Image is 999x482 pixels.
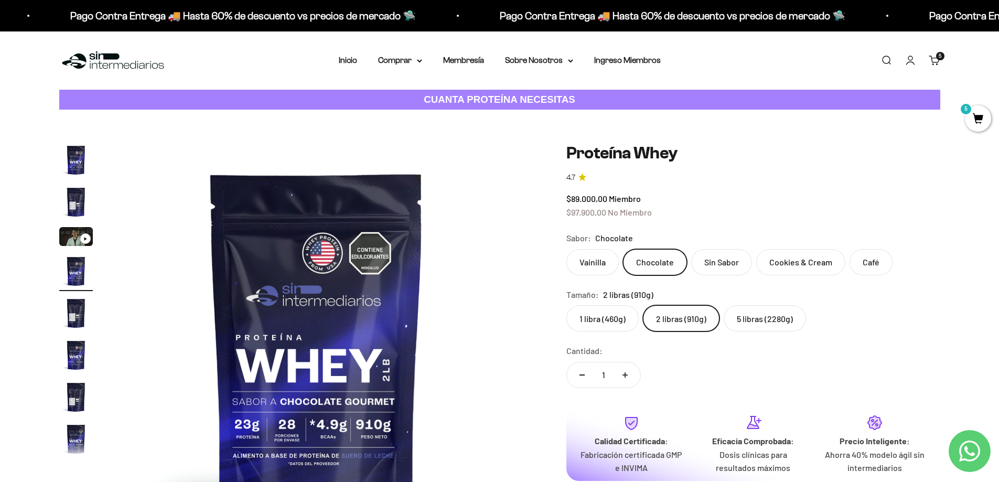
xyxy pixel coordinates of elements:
span: 2 libras (910g) [603,288,653,302]
span: 4.7 [566,172,575,184]
p: Fabricación certificada GMP e INVIMA [579,448,684,475]
a: 5 [965,114,991,125]
summary: Sobre Nosotros [505,53,573,67]
p: Pago Contra Entrega 🚚 Hasta 60% de descuento vs precios de mercado 🛸 [77,7,422,24]
button: Ir al artículo 7 [59,380,93,417]
img: Proteína Whey [59,254,93,288]
mark: 5 [960,103,972,115]
a: Inicio [339,56,357,65]
img: Proteína Whey [59,380,93,414]
strong: Eficacia Comprobada: [712,436,794,446]
button: Ir al artículo 8 [59,422,93,459]
button: Ir al artículo 5 [59,296,93,333]
button: Ir al artículo 6 [59,338,93,375]
span: No Miembro [608,207,652,217]
a: CUANTA PROTEÍNA NECESITAS [59,90,940,110]
img: Proteína Whey [59,338,93,372]
img: Proteína Whey [59,422,93,456]
span: 5 [939,53,941,59]
img: Proteína Whey [59,296,93,330]
img: Proteína Whey [59,143,93,177]
button: Ir al artículo 2 [59,185,93,222]
span: $97.900,00 [566,207,606,217]
button: Reducir cantidad [567,362,597,388]
button: Ir al artículo 4 [59,254,93,291]
strong: CUANTA PROTEÍNA NECESITAS [424,94,575,105]
span: $89.000,00 [566,194,607,203]
h1: Proteína Whey [566,143,940,163]
a: 4.74.7 de 5.0 estrellas [566,172,940,184]
button: Aumentar cantidad [610,362,640,388]
button: Ir al artículo 1 [59,143,93,180]
a: Membresía [443,56,484,65]
summary: Comprar [378,53,422,67]
a: Ingreso Miembros [594,56,661,65]
p: Dosis clínicas para resultados máximos [701,448,805,475]
strong: Calidad Certificada: [595,436,668,446]
span: Miembro [609,194,641,203]
legend: Sabor: [566,231,591,245]
legend: Tamaño: [566,288,599,302]
p: Pago Contra Entrega 🚚 Hasta 60% de descuento vs precios de mercado 🛸 [506,7,852,24]
button: Ir al artículo 3 [59,227,93,249]
span: Chocolate [595,231,633,245]
img: Proteína Whey [59,185,93,219]
label: Cantidad: [566,344,603,358]
strong: Precio Inteligente: [840,436,910,446]
p: Ahorra 40% modelo ágil sin intermediarios [822,448,927,475]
